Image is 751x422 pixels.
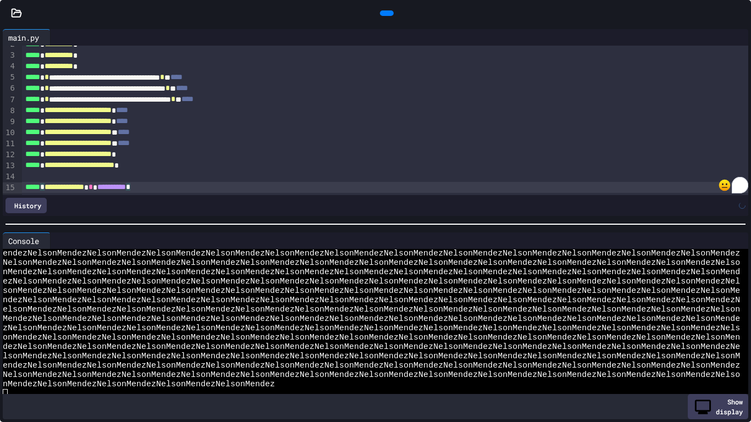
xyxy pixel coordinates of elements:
[3,370,740,380] span: NelsonMendezNelsonMendezNelsonMendezNelsonMendezNelsonMendezNelsonMendezNelsonMendezNelsonMendezN...
[3,314,740,324] span: MendezNelsonMendezNelsonMendezNelsonMendezNelsonMendezNelsonMendezNelsonMendezNelsonMendezNelsonM...
[3,352,740,361] span: lsonMendezNelsonMendezNelsonMendezNelsonMendezNelsonMendezNelsonMendezNelsonMendezNelsonMendezNel...
[3,277,740,286] span: ezNelsonMendezNelsonMendezNelsonMendezNelsonMendezNelsonMendezNelsonMendezNelsonMendezNelsonMende...
[3,333,740,342] span: onMendezNelsonMendezNelsonMendezNelsonMendezNelsonMendezNelsonMendezNelsonMendezNelsonMendezNelso...
[3,305,740,314] span: elsonMendezNelsonMendezNelsonMendezNelsonMendezNelsonMendezNelsonMendezNelsonMendezNelsonMendezNe...
[3,324,740,333] span: zNelsonMendezNelsonMendezNelsonMendezNelsonMendezNelsonMendezNelsonMendezNelsonMendezNelsonMendez...
[3,361,740,370] span: endezNelsonMendezNelsonMendezNelsonMendezNelsonMendezNelsonMendezNelsonMendezNelsonMendezNelsonMe...
[3,286,740,296] span: sonMendezNelsonMendezNelsonMendezNelsonMendezNelsonMendezNelsonMendezNelsonMendezNelsonMendezNels...
[22,26,749,195] div: To enrich screen reader interactions, please activate Accessibility in Grammarly extension settings
[3,296,740,305] span: ndezNelsonMendezNelsonMendezNelsonMendezNelsonMendezNelsonMendezNelsonMendezNelsonMendezNelsonMen...
[3,249,740,258] span: endezNelsonMendezNelsonMendezNelsonMendezNelsonMendezNelsonMendezNelsonMendezNelsonMendezNelsonMe...
[3,342,740,352] span: dezNelsonMendezNelsonMendezNelsonMendezNelsonMendezNelsonMendezNelsonMendezNelsonMendezNelsonMend...
[3,258,740,268] span: NelsonMendezNelsonMendezNelsonMendezNelsonMendezNelsonMendezNelsonMendezNelsonMendezNelsonMendezN...
[3,268,740,277] span: nMendezNelsonMendezNelsonMendezNelsonMendezNelsonMendezNelsonMendezNelsonMendezNelsonMendezNelson...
